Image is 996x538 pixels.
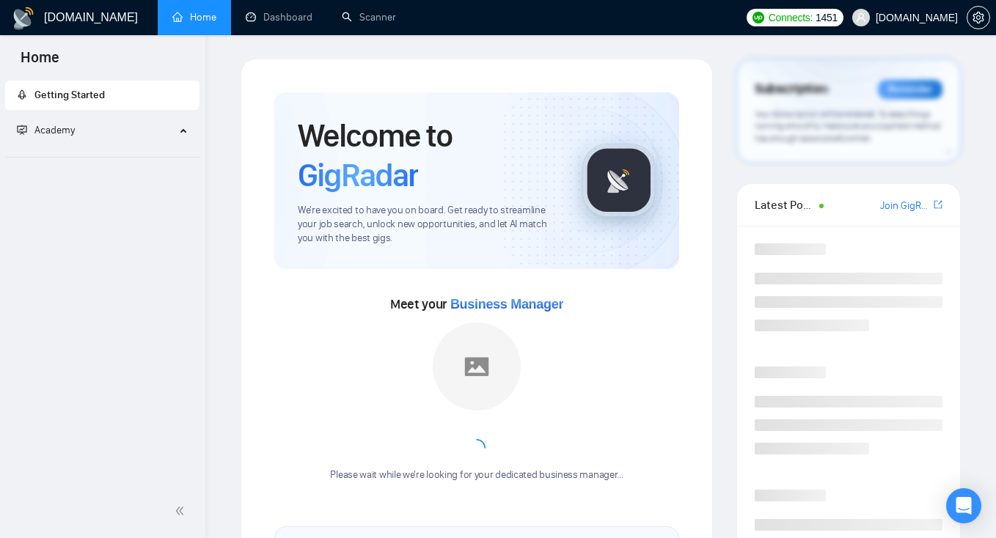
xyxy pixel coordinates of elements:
span: Your subscription will be renewed. To keep things running smoothly, make sure your payment method... [755,108,941,144]
a: export [934,198,942,212]
button: setting [967,6,990,29]
div: Open Intercom Messenger [946,488,981,523]
span: Getting Started [34,89,105,101]
a: homeHome [172,11,216,23]
span: user [856,12,866,23]
span: Meet your [390,296,563,312]
div: Please wait while we're looking for your dedicated business manager... [321,468,631,482]
img: logo [12,7,35,30]
div: Reminder [878,80,942,99]
span: double-left [175,504,189,518]
a: dashboardDashboard [246,11,312,23]
span: Academy [34,124,75,136]
img: gigradar-logo.png [582,144,656,217]
h1: Welcome to [298,116,559,195]
span: Subscription [755,77,827,102]
a: setting [967,12,990,23]
span: fund-projection-screen [17,125,27,135]
span: Latest Posts from the GigRadar Community [755,196,815,214]
span: GigRadar [298,155,418,195]
li: Getting Started [5,81,199,110]
li: Academy Homepage [5,151,199,161]
span: export [934,199,942,210]
a: searchScanner [342,11,396,23]
span: Connects: [769,10,813,26]
a: Join GigRadar Slack Community [880,198,931,214]
span: Home [9,47,71,78]
span: Business Manager [450,297,563,312]
span: We're excited to have you on board. Get ready to streamline your job search, unlock new opportuni... [298,204,559,246]
img: placeholder.png [433,323,521,410]
span: loading [468,439,486,457]
span: Academy [17,124,75,136]
span: setting [967,12,989,23]
span: 1451 [816,10,838,26]
img: upwork-logo.png [753,12,764,23]
span: rocket [17,89,27,100]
